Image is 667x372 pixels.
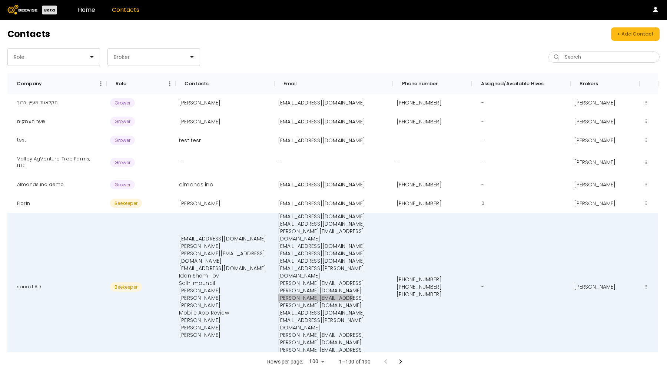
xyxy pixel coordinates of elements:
[278,250,389,257] p: [EMAIL_ADDRESS][DOMAIN_NAME]
[78,6,95,14] a: Home
[574,159,615,166] p: [PERSON_NAME]
[179,279,271,287] p: Salhi mouncif
[278,200,365,207] p: [EMAIL_ADDRESS][DOMAIN_NAME]
[574,137,615,144] p: [PERSON_NAME]
[110,98,135,107] span: Grower
[402,73,438,94] div: Phone number
[11,131,32,150] div: test
[179,331,271,339] p: [PERSON_NAME]
[179,118,220,125] p: [PERSON_NAME]
[11,175,70,194] div: Almonds inc demo
[475,278,490,296] div: -
[278,316,389,331] p: [EMAIL_ADDRESS][PERSON_NAME][DOMAIN_NAME]
[179,294,271,302] p: [PERSON_NAME]
[570,73,640,94] div: Brokers
[278,159,281,166] p: -
[126,79,137,89] button: Sort
[110,282,142,292] span: Beekeeper
[278,279,389,294] p: [PERSON_NAME][EMAIL_ADDRESS][PERSON_NAME][DOMAIN_NAME]
[396,200,442,207] p: [PHONE_NUMBER]
[164,78,175,89] button: Menu
[179,250,271,265] p: [PERSON_NAME][EMAIL_ADDRESS][DOMAIN_NAME]
[475,93,490,112] div: -
[175,73,274,94] div: Contacts
[274,73,393,94] div: Email
[179,316,271,324] p: [PERSON_NAME]
[475,112,490,131] div: -
[42,79,52,89] button: Sort
[17,73,42,94] div: Company
[574,200,615,207] p: [PERSON_NAME]
[472,73,571,94] div: Assigned/Available Hives
[278,257,389,265] p: [EMAIL_ADDRESS][DOMAIN_NAME]
[278,137,365,144] p: [EMAIL_ADDRESS][DOMAIN_NAME]
[179,235,271,242] p: [EMAIL_ADDRESS][DOMAIN_NAME]
[278,213,389,220] p: [EMAIL_ADDRESS][DOMAIN_NAME]
[574,181,615,188] p: [PERSON_NAME]
[481,73,544,94] div: Assigned/Available Hives
[7,5,37,14] img: Beewise logo
[179,309,271,316] p: Mobile App Review
[396,99,442,106] p: [PHONE_NUMBER]
[179,287,271,294] p: [PERSON_NAME]
[278,118,365,125] p: [EMAIL_ADDRESS][DOMAIN_NAME]
[179,272,271,279] p: Idan Shem Tov
[396,181,442,188] p: [PHONE_NUMBER]
[278,265,389,279] p: [EMAIL_ADDRESS][PERSON_NAME][DOMAIN_NAME]
[278,227,389,242] p: [PERSON_NAME][EMAIL_ADDRESS][DOMAIN_NAME]
[278,309,389,316] p: [EMAIL_ADDRESS][DOMAIN_NAME]
[179,159,182,166] p: -
[267,358,303,365] p: Rows per page:
[11,93,64,112] div: חקלאות מעיין ברוך
[278,220,389,227] p: [EMAIL_ADDRESS][DOMAIN_NAME]
[42,6,57,14] div: Beta
[95,78,106,89] button: Menu
[278,242,389,250] p: [EMAIL_ADDRESS][DOMAIN_NAME]
[475,131,490,150] div: -
[574,283,615,290] p: [PERSON_NAME]
[306,356,327,367] div: 100
[574,99,615,106] p: [PERSON_NAME]
[106,73,176,94] div: Role
[580,73,598,94] div: Brokers
[179,302,271,309] p: [PERSON_NAME]
[278,99,365,106] p: [EMAIL_ADDRESS][DOMAIN_NAME]
[617,30,654,38] div: + Add Contact
[110,158,135,167] span: Grower
[110,199,142,208] span: Beekeeper
[396,283,442,290] p: [PHONE_NUMBER]
[278,331,389,346] p: [PERSON_NAME][EMAIL_ADDRESS][PERSON_NAME][DOMAIN_NAME]
[278,294,389,309] p: [PERSON_NAME][EMAIL_ADDRESS][PERSON_NAME][DOMAIN_NAME]
[396,276,442,283] p: [PHONE_NUMBER]
[475,153,490,172] div: -
[11,194,36,213] div: Florin
[11,278,47,296] div: sanad AD
[11,150,103,175] div: Valley AgVenture Tree Farms, LLC
[112,6,139,14] a: Contacts
[110,180,135,189] span: Grower
[278,181,365,188] p: [EMAIL_ADDRESS][DOMAIN_NAME]
[475,194,490,213] div: 0
[179,200,220,207] p: [PERSON_NAME]
[339,358,371,365] p: 1–100 of 190
[179,265,271,272] p: [EMAIL_ADDRESS][DOMAIN_NAME]
[116,73,127,94] div: Role
[393,73,472,94] div: Phone number
[110,117,135,126] span: Grower
[7,30,50,39] h2: Contacts
[179,137,201,144] p: test tesr
[393,354,408,369] button: Go to next page
[110,136,135,145] span: Grower
[179,99,220,106] p: [PERSON_NAME]
[283,73,297,94] div: Email
[396,118,442,125] p: [PHONE_NUMBER]
[179,324,271,331] p: [PERSON_NAME]
[396,290,442,298] p: [PHONE_NUMBER]
[185,73,209,94] div: Contacts
[396,159,399,166] p: -
[574,118,615,125] p: [PERSON_NAME]
[179,181,213,188] p: almonds inc
[611,27,660,41] button: + Add Contact
[11,112,52,131] div: שער העמקים
[179,242,271,250] p: [PERSON_NAME]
